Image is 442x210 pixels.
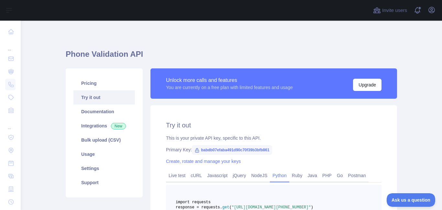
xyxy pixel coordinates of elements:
h1: Phone Validation API [66,49,397,65]
div: ... [5,117,16,130]
button: Invite users [372,5,408,15]
h2: Try it out [166,121,381,130]
a: Settings [73,161,135,175]
a: Java [305,170,320,181]
span: "[URL][DOMAIN_NAME][PHONE_NUMBER]" [232,205,311,210]
a: Live test [166,170,188,181]
a: Pricing [73,76,135,90]
span: babdb07efaba491d90c70f39b3bfb861 [192,145,272,155]
div: ... [5,39,16,52]
button: Upgrade [353,79,381,91]
span: New [111,123,126,129]
a: Ruby [289,170,305,181]
a: Support [73,175,135,190]
a: Integrations New [73,119,135,133]
div: Primary Key: [166,146,381,153]
a: Create, rotate and manage your keys [166,159,241,164]
a: Go [334,170,346,181]
span: ) [311,205,313,210]
div: You are currently on a free plan with limited features and usage [166,84,293,91]
div: Unlock more calls and features [166,76,293,84]
span: get [222,205,229,210]
span: import requests [176,200,211,205]
a: Postman [346,170,369,181]
span: ( [229,205,232,210]
a: cURL [188,170,204,181]
a: NodeJS [249,170,270,181]
a: Try it out [73,90,135,105]
a: Python [270,170,289,181]
a: Javascript [204,170,230,181]
span: response = requests. [176,205,222,210]
span: Invite users [382,7,407,14]
iframe: Toggle Customer Support [387,193,436,207]
a: Usage [73,147,135,161]
a: Bulk upload (CSV) [73,133,135,147]
a: PHP [320,170,334,181]
a: Documentation [73,105,135,119]
div: This is your private API key, specific to this API. [166,135,381,141]
a: jQuery [230,170,249,181]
